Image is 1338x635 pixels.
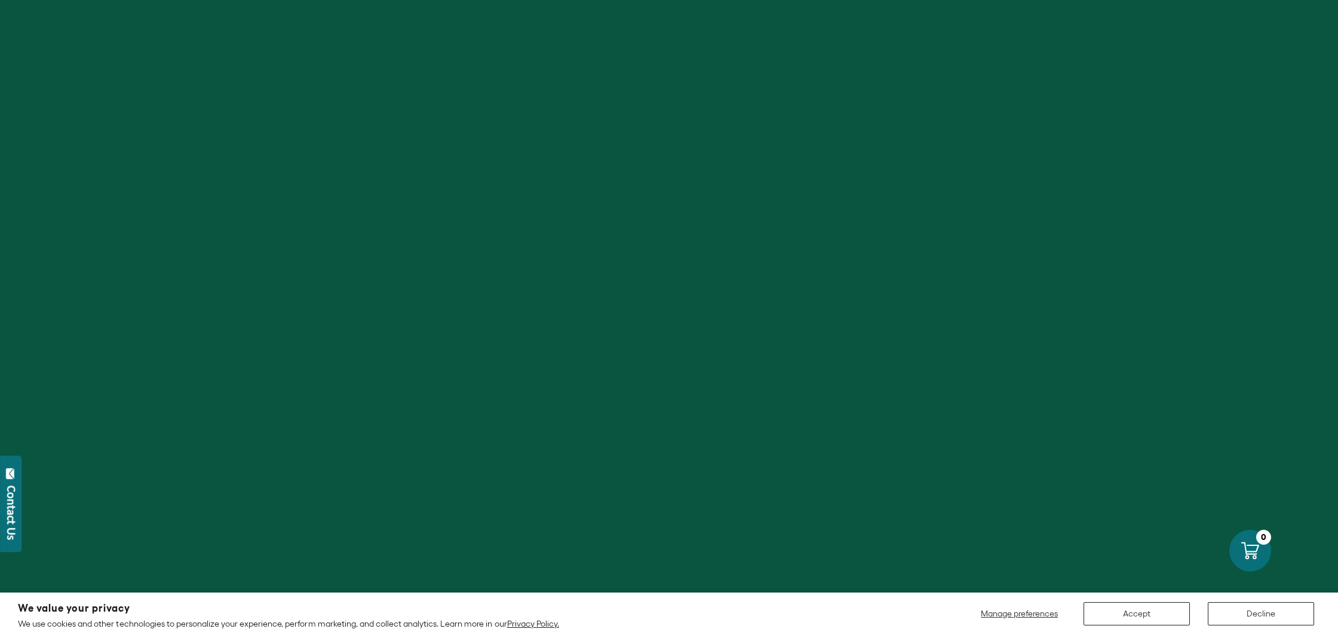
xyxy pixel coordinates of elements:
p: We use cookies and other technologies to personalize your experience, perform marketing, and coll... [18,618,559,629]
h2: We value your privacy [18,603,559,613]
a: Privacy Policy. [507,619,559,628]
button: Decline [1208,602,1314,625]
button: Manage preferences [974,602,1066,625]
span: Manage preferences [981,609,1058,618]
div: Contact Us [5,486,17,540]
button: Accept [1084,602,1190,625]
div: 0 [1256,530,1271,545]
